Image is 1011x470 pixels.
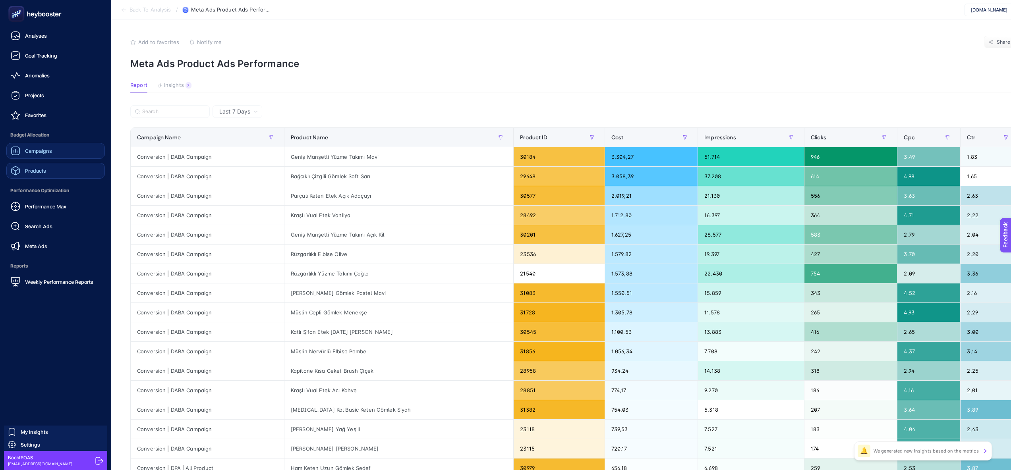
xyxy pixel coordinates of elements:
div: 1.573,88 [605,264,698,283]
div: Müslin Cepli Gömlek Menekşe [284,303,513,322]
div: 11.578 [698,303,804,322]
a: Favorites [6,107,105,123]
span: Insights [164,82,184,89]
span: Projects [25,92,44,98]
a: Analyses [6,28,105,44]
span: Weekly Performance Reports [25,279,93,285]
span: Settings [21,441,40,448]
div: 29648 [514,167,605,186]
span: [EMAIL_ADDRESS][DOMAIN_NAME] [8,461,72,467]
div: 14.138 [698,361,804,380]
div: Bağcıklı Çizgili Gömlek Soft Sarı [284,167,513,186]
div: 5.318 [698,400,804,419]
a: Projects [6,87,105,103]
div: 343 [804,283,897,302]
div: 4,14 [897,439,960,458]
div: Parçalı Keten Etek Açık Adaçayı [284,186,513,205]
div: 2,65 [897,322,960,341]
div: 7.521 [698,439,804,458]
div: 2.019,21 [605,186,698,205]
div: 3,63 [897,186,960,205]
div: 31382 [514,400,605,419]
div: 15.859 [698,283,804,302]
div: 30577 [514,186,605,205]
div: Katlı Şifon Etek [DATE] [PERSON_NAME] [284,322,513,341]
div: Conversion | DABA Campaign [131,264,284,283]
div: 4,93 [897,303,960,322]
div: 4,71 [897,206,960,225]
span: Back To Analysis [130,7,171,13]
div: 7 [186,82,191,89]
div: [PERSON_NAME] Gömlek Pastel Mavi [284,283,513,302]
span: Campaigns [25,148,52,154]
span: Impressions [704,134,736,141]
div: Conversion | DABA Campaign [131,439,284,458]
div: 3.304,27 [605,147,698,166]
div: 28.577 [698,225,804,244]
div: Conversion | DABA Campaign [131,322,284,341]
div: [MEDICAL_DATA] Kol Basic Keten Gömlek Siyah [284,400,513,419]
span: Performance Optimization [6,183,105,198]
span: Product Name [291,134,329,141]
div: 186 [804,381,897,400]
div: Rüzgarlıklı Yüzme Takımı Çağla [284,264,513,283]
div: 3.058,39 [605,167,698,186]
div: 1.056,34 [605,342,698,361]
a: My Insights [4,426,107,438]
div: 242 [804,342,897,361]
div: 1.712,80 [605,206,698,225]
div: Conversion | DABA Campaign [131,283,284,302]
div: 364 [804,206,897,225]
div: 51.714 [698,147,804,166]
div: 37.208 [698,167,804,186]
div: Conversion | DABA Campaign [131,361,284,380]
a: Goal Tracking [6,48,105,64]
div: [PERSON_NAME] [PERSON_NAME] [284,439,513,458]
div: Conversion | DABA Campaign [131,381,284,400]
div: 28851 [514,381,605,400]
div: 946 [804,147,897,166]
div: 4,98 [897,167,960,186]
span: Cost [611,134,624,141]
div: 4,52 [897,283,960,302]
span: Clicks [811,134,826,141]
div: 2,79 [897,225,960,244]
div: 9.270 [698,381,804,400]
button: Add to favorites [130,39,179,45]
a: Meta Ads [6,238,105,254]
div: 4,04 [897,420,960,439]
input: Search [142,109,205,115]
span: Share [997,39,1011,45]
div: 720,17 [605,439,698,458]
div: 21.130 [698,186,804,205]
a: Search Ads [6,218,105,234]
div: Conversion | DABA Campaign [131,225,284,244]
div: 3,70 [897,245,960,264]
span: Product ID [520,134,547,141]
span: Ctr [967,134,975,141]
div: 2,09 [897,264,960,283]
span: Feedback [5,2,30,9]
div: 754,03 [605,400,698,419]
div: Conversion | DABA Campaign [131,167,284,186]
a: Campaigns [6,143,105,159]
span: Analyses [25,33,47,39]
span: Meta Ads [25,243,47,249]
div: 30184 [514,147,605,166]
span: Goal Tracking [25,52,57,59]
span: Reports [6,258,105,274]
span: / [176,6,178,13]
div: Conversion | DABA Campaign [131,420,284,439]
a: Anomalies [6,67,105,83]
div: 1.305,78 [605,303,698,322]
div: Kapitone Kısa Ceket Brush Çiçek [284,361,513,380]
div: 4,16 [897,381,960,400]
div: 28492 [514,206,605,225]
div: 3,64 [897,400,960,419]
div: Conversion | DABA Campaign [131,186,284,205]
div: 🔔 [858,445,870,457]
div: Kraşlı Vual Etek Vanilya [284,206,513,225]
div: 583 [804,225,897,244]
span: Campaign Name [137,134,181,141]
div: 1.100,53 [605,322,698,341]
